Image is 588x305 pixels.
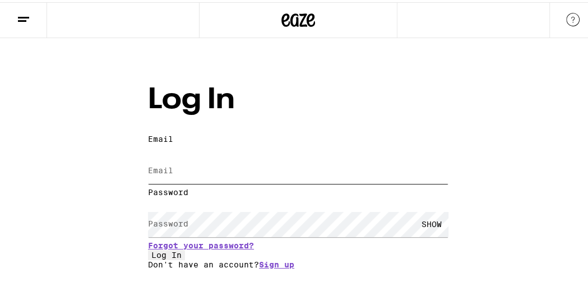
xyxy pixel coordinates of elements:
label: Email [148,164,173,173]
label: Password [148,186,188,195]
div: Don't have an account? [148,258,448,267]
div: SHOW [415,210,448,235]
input: Email [148,156,448,182]
label: Email [148,132,173,141]
label: Password [148,217,188,226]
h1: Log In [148,84,448,113]
button: Log In [148,248,185,258]
a: Forgot your password? [148,239,254,248]
span: Log In [151,248,182,257]
a: Sign up [259,258,294,267]
span: Help [25,8,48,18]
